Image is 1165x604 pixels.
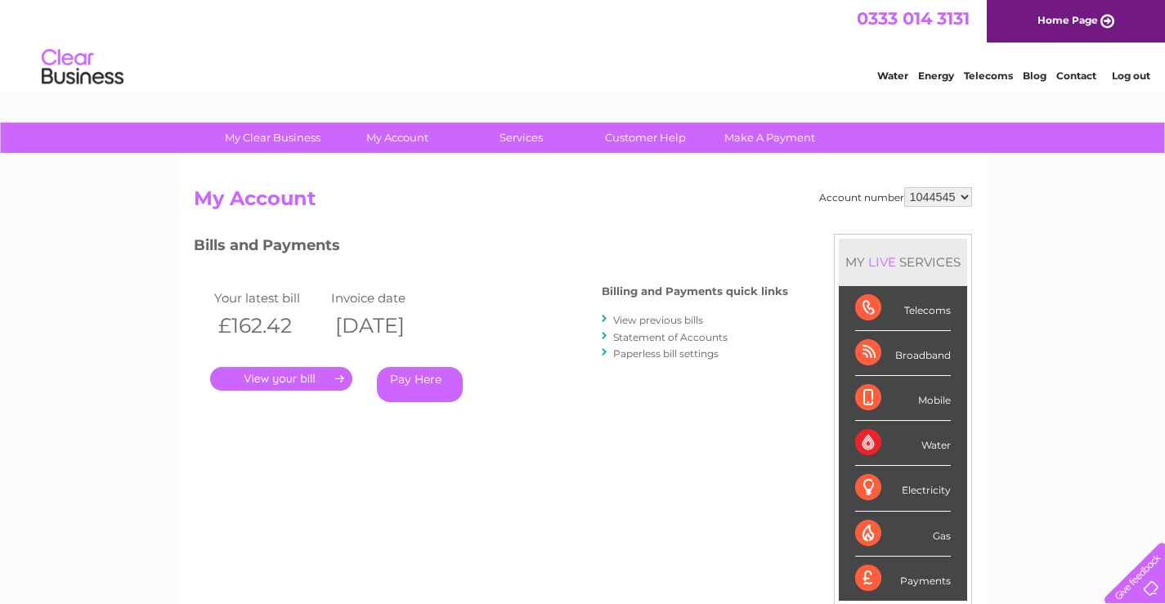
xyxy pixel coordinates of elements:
div: Electricity [855,466,951,511]
div: MY SERVICES [839,239,967,285]
a: Log out [1112,69,1150,82]
div: Account number [819,187,972,207]
a: Pay Here [377,367,463,402]
h4: Billing and Payments quick links [602,285,788,298]
td: Invoice date [327,287,445,309]
a: Telecoms [964,69,1013,82]
th: [DATE] [327,309,445,342]
a: Energy [918,69,954,82]
h3: Bills and Payments [194,234,788,262]
a: My Clear Business [205,123,340,153]
img: logo.png [41,43,124,92]
a: 0333 014 3131 [857,8,970,29]
a: My Account [329,123,464,153]
a: Statement of Accounts [613,331,728,343]
td: Your latest bill [210,287,328,309]
a: Services [454,123,589,153]
div: Mobile [855,376,951,421]
a: . [210,367,352,391]
div: Water [855,421,951,466]
div: LIVE [865,254,899,270]
a: Blog [1023,69,1046,82]
div: Clear Business is a trading name of Verastar Limited (registered in [GEOGRAPHIC_DATA] No. 3667643... [197,9,970,79]
div: Payments [855,557,951,601]
div: Broadband [855,331,951,376]
h2: My Account [194,187,972,218]
a: Contact [1056,69,1096,82]
div: Telecoms [855,286,951,331]
a: Make A Payment [702,123,837,153]
th: £162.42 [210,309,328,342]
a: Paperless bill settings [613,347,719,360]
a: View previous bills [613,314,703,326]
a: Customer Help [578,123,713,153]
a: Water [877,69,908,82]
div: Gas [855,512,951,557]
